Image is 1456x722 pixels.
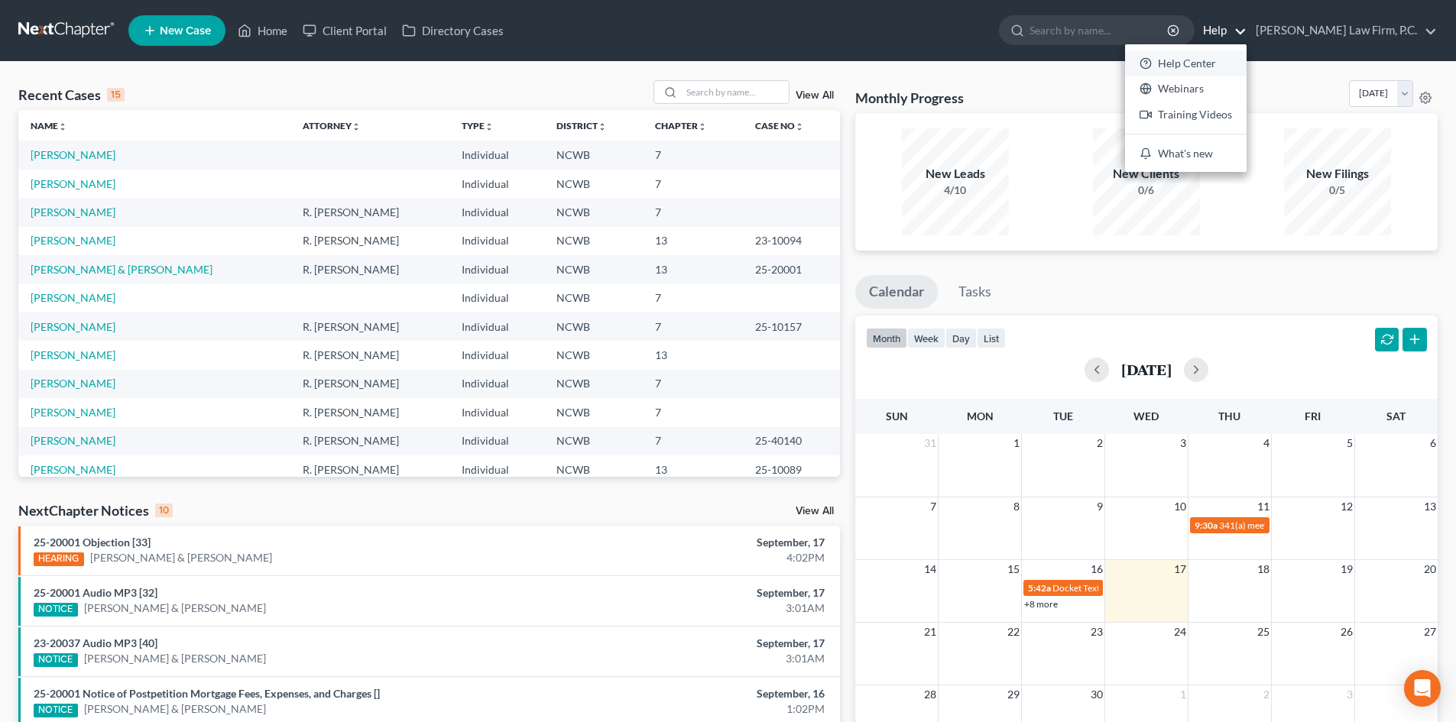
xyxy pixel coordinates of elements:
[902,165,1009,183] div: New Leads
[34,653,78,667] div: NOTICE
[1006,685,1021,704] span: 29
[886,410,908,423] span: Sun
[58,122,67,131] i: unfold_more
[866,328,907,348] button: month
[977,328,1006,348] button: list
[449,398,544,426] td: Individual
[352,122,361,131] i: unfold_more
[34,636,157,649] a: 23-20037 Audio MP3 [40]
[462,120,494,131] a: Typeunfold_more
[643,370,744,398] td: 7
[1125,102,1247,128] a: Training Videos
[796,90,834,101] a: View All
[290,312,449,341] td: R. [PERSON_NAME]
[84,701,266,717] a: [PERSON_NAME] & [PERSON_NAME]
[598,122,607,131] i: unfold_more
[1006,560,1021,578] span: 15
[1404,670,1441,707] div: Open Intercom Messenger
[682,81,789,103] input: Search by name...
[1125,44,1247,172] div: Help
[449,141,544,169] td: Individual
[84,601,266,616] a: [PERSON_NAME] & [PERSON_NAME]
[1125,50,1247,76] a: Help Center
[290,227,449,255] td: R. [PERSON_NAME]
[571,550,825,565] div: 4:02PM
[160,25,211,37] span: New Case
[1195,520,1218,531] span: 9:30a
[31,348,115,361] a: [PERSON_NAME]
[1012,434,1021,452] span: 1
[1089,560,1104,578] span: 16
[643,312,744,341] td: 7
[31,434,115,447] a: [PERSON_NAME]
[945,328,977,348] button: day
[1256,623,1271,641] span: 25
[571,585,825,601] div: September, 17
[556,120,607,131] a: Districtunfold_more
[449,198,544,226] td: Individual
[1052,582,1270,594] span: Docket Text: for [PERSON_NAME] & [PERSON_NAME]
[643,283,744,312] td: 7
[1024,598,1058,610] a: +8 more
[743,255,840,283] td: 25-20001
[571,651,825,666] div: 3:01AM
[855,89,964,107] h3: Monthly Progress
[449,283,544,312] td: Individual
[31,291,115,304] a: [PERSON_NAME]
[1256,497,1271,516] span: 11
[967,410,994,423] span: Mon
[31,263,212,276] a: [PERSON_NAME] & [PERSON_NAME]
[34,536,151,549] a: 25-20001 Objection [33]
[31,377,115,390] a: [PERSON_NAME]
[1248,17,1437,44] a: [PERSON_NAME] Law Firm, P.C.
[907,328,945,348] button: week
[1172,623,1188,641] span: 24
[795,122,804,131] i: unfold_more
[923,685,938,704] span: 28
[1133,410,1159,423] span: Wed
[34,704,78,717] div: NOTICE
[1125,76,1247,102] a: Webinars
[1339,497,1354,516] span: 12
[31,120,67,131] a: Nameunfold_more
[84,651,266,666] a: [PERSON_NAME] & [PERSON_NAME]
[1095,497,1104,516] span: 9
[449,170,544,198] td: Individual
[902,183,1009,198] div: 4/10
[290,455,449,484] td: R. [PERSON_NAME]
[290,398,449,426] td: R. [PERSON_NAME]
[571,686,825,701] div: September, 16
[31,406,115,419] a: [PERSON_NAME]
[107,88,125,102] div: 15
[1339,560,1354,578] span: 19
[743,227,840,255] td: 23-10094
[1089,623,1104,641] span: 23
[31,206,115,219] a: [PERSON_NAME]
[643,398,744,426] td: 7
[698,122,707,131] i: unfold_more
[230,17,295,44] a: Home
[1093,165,1200,183] div: New Clients
[544,255,643,283] td: NCWB
[643,141,744,169] td: 7
[929,497,938,516] span: 7
[544,283,643,312] td: NCWB
[544,312,643,341] td: NCWB
[1093,183,1200,198] div: 0/6
[743,312,840,341] td: 25-10157
[449,312,544,341] td: Individual
[643,341,744,369] td: 13
[755,120,804,131] a: Case Nounfold_more
[31,320,115,333] a: [PERSON_NAME]
[303,120,361,131] a: Attorneyunfold_more
[1218,410,1240,423] span: Thu
[1422,497,1438,516] span: 13
[155,503,173,517] div: 10
[394,17,511,44] a: Directory Cases
[923,434,938,452] span: 31
[449,370,544,398] td: Individual
[31,463,115,476] a: [PERSON_NAME]
[1095,434,1104,452] span: 2
[449,227,544,255] td: Individual
[1172,560,1188,578] span: 17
